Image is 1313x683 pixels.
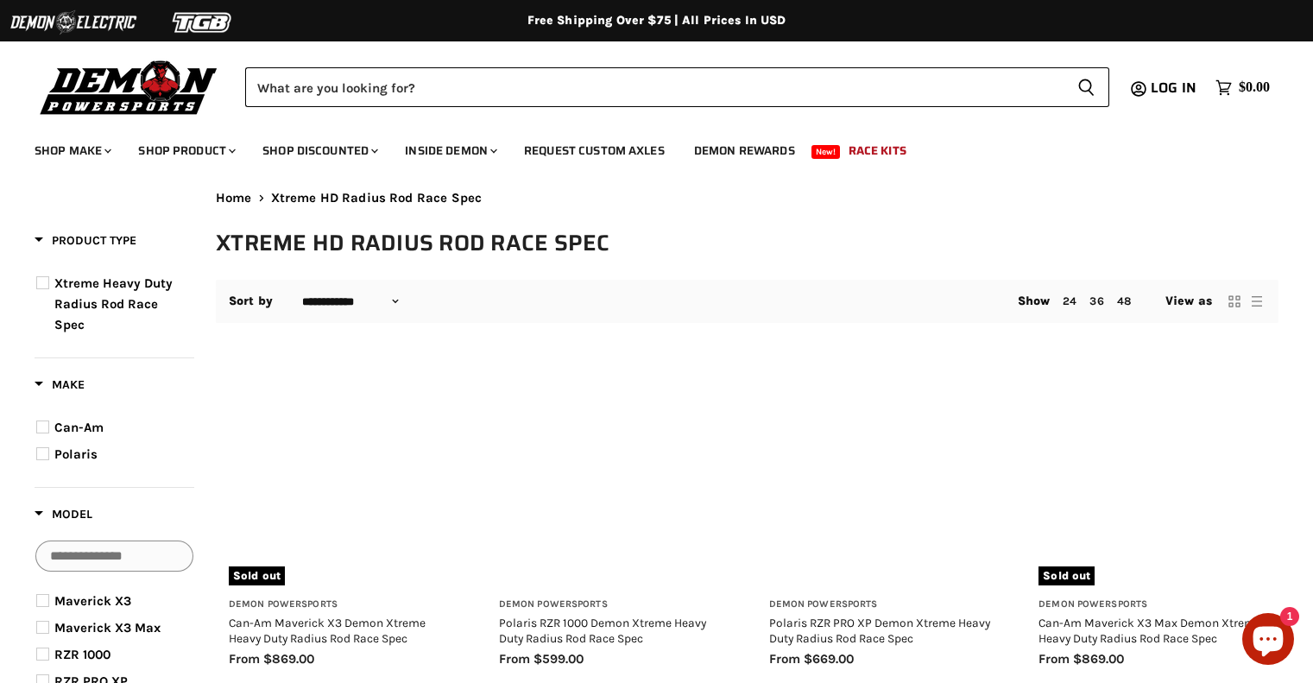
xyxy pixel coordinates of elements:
a: Shop Product [125,133,246,168]
a: Request Custom Axles [511,133,678,168]
img: TGB Logo 2 [138,6,268,39]
span: $869.00 [1073,651,1124,667]
inbox-online-store-chat: Shopify online store chat [1237,613,1299,669]
span: from [499,651,530,667]
h3: Demon Powersports [769,598,996,611]
span: View as [1165,294,1212,308]
span: from [1038,651,1070,667]
span: Sold out [229,566,285,585]
span: Xtreme Heavy Duty Radius Rod Race Spec [54,275,173,332]
span: Product Type [35,233,136,248]
a: $0.00 [1207,75,1278,100]
a: Polaris RZR 1000 Demon Xtreme Heavy Duty Radius Rod Race Spec [499,616,706,645]
span: from [229,651,260,667]
span: Maverick X3 [54,593,131,609]
a: 24 [1063,294,1076,307]
a: Race Kits [836,133,919,168]
img: Demon Electric Logo 2 [9,6,138,39]
span: New! [811,145,841,159]
span: $869.00 [263,651,314,667]
h3: Demon Powersports [1038,598,1266,611]
span: Can-Am [54,420,104,435]
button: Filter by Model [35,506,92,528]
span: Model [35,507,92,522]
span: $599.00 [533,651,584,667]
a: Shop Make [22,133,122,168]
span: RZR 1000 [54,647,110,662]
span: $0.00 [1239,79,1270,96]
a: Polaris RZR PRO XP Demon Xtreme Heavy Duty Radius Rod Race Spec [769,616,990,645]
a: Polaris RZR 1000 Demon Xtreme Heavy Duty Radius Rod Race Spec [499,359,726,586]
a: Can-Am Maverick X3 Max Demon Xtreme Heavy Duty Radius Rod Race Spec [1038,616,1261,645]
label: Sort by [229,294,273,308]
ul: Main menu [22,126,1266,168]
a: Inside Demon [392,133,508,168]
span: Sold out [1038,566,1095,585]
a: Home [216,191,252,206]
a: 36 [1089,294,1103,307]
a: Can-Am Maverick X3 Demon Xtreme Heavy Duty Radius Rod Race SpecSold out [229,359,456,586]
a: Demon Rewards [681,133,808,168]
span: Show [1018,294,1051,308]
button: Filter by Make [35,376,85,398]
h1: Xtreme HD Radius Rod Race Spec [216,229,1278,257]
button: grid view [1226,293,1243,310]
a: Polaris RZR PRO XP Demon Xtreme Heavy Duty Radius Rod Race Spec [769,359,996,586]
input: Search [245,67,1064,107]
a: Can-Am Maverick X3 Demon Xtreme Heavy Duty Radius Rod Race Spec [229,616,426,645]
h3: Demon Powersports [229,598,456,611]
button: list view [1248,293,1266,310]
a: Shop Discounted [249,133,388,168]
span: $669.00 [804,651,854,667]
button: Filter by Product Type [35,232,136,254]
span: Make [35,377,85,392]
a: Can-Am Maverick X3 Max Demon Xtreme Heavy Duty Radius Rod Race SpecSold out [1038,359,1266,586]
h3: Demon Powersports [499,598,726,611]
span: Xtreme HD Radius Rod Race Spec [271,191,483,206]
span: Log in [1151,77,1196,98]
span: Polaris [54,446,98,462]
a: Log in [1143,80,1207,96]
button: Search [1064,67,1109,107]
input: Search Options [35,541,193,572]
span: from [769,651,800,667]
span: Maverick X3 Max [54,620,161,636]
nav: Collection utilities [216,280,1278,323]
img: Demon Powersports [35,56,224,117]
nav: Breadcrumbs [216,191,1278,206]
form: Product [245,67,1109,107]
a: 48 [1117,294,1131,307]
